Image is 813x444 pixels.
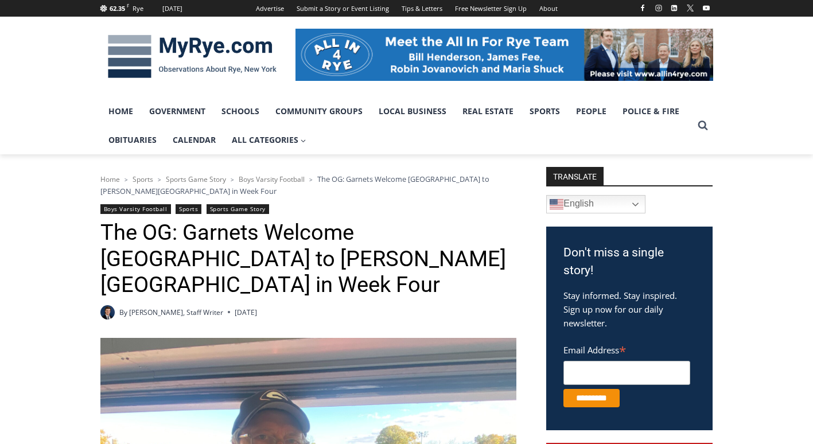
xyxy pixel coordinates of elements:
a: Sports [176,204,201,214]
span: F [127,2,129,9]
a: Boys Varsity Football [100,204,171,214]
span: 62.35 [110,4,125,13]
h3: Don't miss a single story! [563,244,695,280]
a: Schools [213,97,267,126]
a: Home [100,174,120,184]
a: Home [100,97,141,126]
a: Calendar [165,126,224,154]
img: All in for Rye [295,29,713,80]
a: Instagram [652,1,666,15]
button: View Search Form [693,115,713,136]
a: Sports Game Story [166,174,226,184]
img: en [550,197,563,211]
a: Police & Fire [614,97,687,126]
a: Facebook [636,1,649,15]
span: > [158,176,161,184]
a: Real Estate [454,97,522,126]
label: Email Address [563,338,690,359]
span: > [125,176,128,184]
span: All Categories [232,134,306,146]
nav: Breadcrumbs [100,173,516,197]
nav: Primary Navigation [100,97,693,155]
a: Sports [522,97,568,126]
a: Community Groups [267,97,371,126]
span: > [231,176,234,184]
img: Charlie Morris headshot PROFESSIONAL HEADSHOT [100,305,115,320]
a: YouTube [699,1,713,15]
div: Rye [133,3,143,14]
p: Stay informed. Stay inspired. Sign up now for our daily newsletter. [563,289,695,330]
img: MyRye.com [100,27,284,87]
a: Linkedin [667,1,681,15]
span: > [309,176,313,184]
a: Local Business [371,97,454,126]
a: English [546,195,645,213]
a: Boys Varsity Football [239,174,305,184]
a: [PERSON_NAME], Staff Writer [129,307,223,317]
span: By [119,307,127,318]
h1: The OG: Garnets Welcome [GEOGRAPHIC_DATA] to [PERSON_NAME][GEOGRAPHIC_DATA] in Week Four [100,220,516,298]
a: Sports [133,174,153,184]
a: All Categories [224,126,314,154]
a: People [568,97,614,126]
div: [DATE] [162,3,182,14]
time: [DATE] [235,307,257,318]
a: Government [141,97,213,126]
a: X [683,1,697,15]
a: Author image [100,305,115,320]
strong: TRANSLATE [546,167,604,185]
span: The OG: Garnets Welcome [GEOGRAPHIC_DATA] to [PERSON_NAME][GEOGRAPHIC_DATA] in Week Four [100,174,489,196]
a: Obituaries [100,126,165,154]
a: Sports Game Story [207,204,269,214]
